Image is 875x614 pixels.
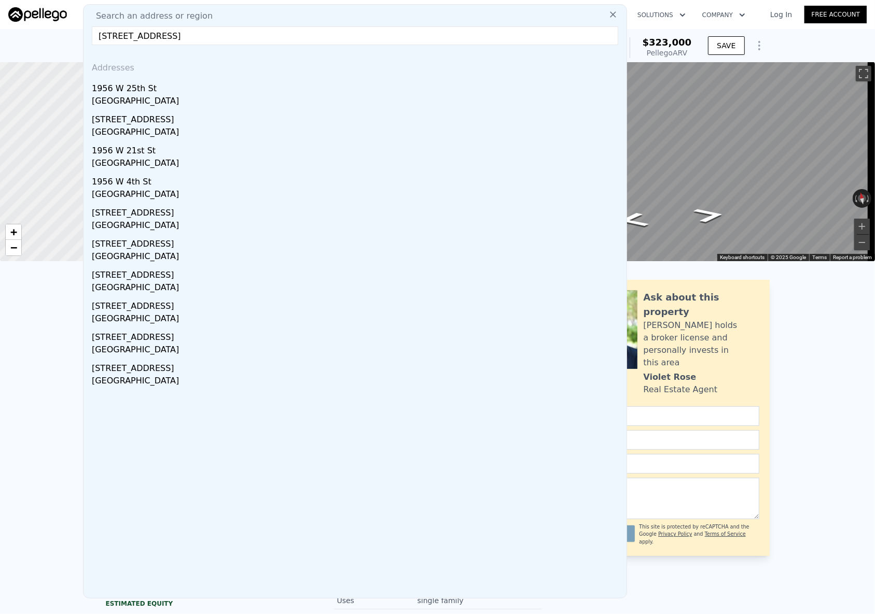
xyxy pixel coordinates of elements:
div: Pellego ARV [643,48,692,58]
div: [GEOGRAPHIC_DATA] [92,95,622,109]
button: Rotate clockwise [866,189,872,208]
button: SAVE [708,36,744,55]
input: Name [573,406,759,426]
button: Company [694,6,754,24]
div: [PERSON_NAME] holds a broker license and personally invests in this area [644,319,759,369]
a: Zoom in [6,224,21,240]
div: [STREET_ADDRESS] [92,203,622,219]
a: Terms (opens in new tab) [812,254,827,260]
button: Reset the view [856,189,868,208]
div: [STREET_ADDRESS] [92,265,622,281]
div: Uses [337,595,418,606]
div: Violet Rose [644,371,697,383]
span: − [10,241,17,254]
span: Search an address or region [88,10,213,22]
div: [STREET_ADDRESS] [92,109,622,126]
path: Go West, W Gray St [604,209,662,231]
a: Report a problem [833,254,872,260]
path: Go East, W Gray St [680,204,739,226]
div: [GEOGRAPHIC_DATA] [92,126,622,140]
a: Zoom out [6,240,21,255]
input: Email [573,430,759,450]
div: [GEOGRAPHIC_DATA] [92,312,622,327]
div: [STREET_ADDRESS] [92,234,622,250]
div: [GEOGRAPHIC_DATA] [92,157,622,172]
button: Show Options [749,35,770,56]
div: [STREET_ADDRESS] [92,296,622,312]
span: + [10,225,17,238]
div: Estimated Equity [106,599,313,608]
span: © 2025 Google [771,254,806,260]
button: Zoom in [854,219,870,234]
div: Real Estate Agent [644,383,718,396]
div: [STREET_ADDRESS] [92,327,622,344]
button: Solutions [629,6,694,24]
div: [GEOGRAPHIC_DATA] [92,281,622,296]
div: 1956 W 25th St [92,78,622,95]
div: [GEOGRAPHIC_DATA] [92,375,622,389]
button: Toggle fullscreen view [856,66,871,81]
button: Zoom out [854,235,870,250]
div: Addresses [88,53,622,78]
div: Street View [475,62,875,261]
a: Terms of Service [705,531,746,537]
button: Rotate counterclockwise [853,189,858,208]
div: Ask about this property [644,290,759,319]
div: 1956 W 21st St [92,140,622,157]
button: Keyboard shortcuts [720,254,765,261]
div: single family [418,595,466,606]
div: [GEOGRAPHIC_DATA] [92,188,622,203]
div: [GEOGRAPHIC_DATA] [92,219,622,234]
div: [STREET_ADDRESS] [92,358,622,375]
div: This site is protected by reCAPTCHA and the Google and apply. [639,523,759,546]
input: Enter an address, city, region, neighborhood or zip code [92,26,618,45]
a: Free Account [804,6,867,23]
div: [GEOGRAPHIC_DATA] [92,344,622,358]
input: Phone [573,454,759,474]
span: $323,000 [643,37,692,48]
img: Pellego [8,7,67,22]
div: [GEOGRAPHIC_DATA] [92,250,622,265]
a: Log In [758,9,804,20]
div: 1956 W 4th St [92,172,622,188]
div: Map [475,62,875,261]
a: Privacy Policy [658,531,692,537]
